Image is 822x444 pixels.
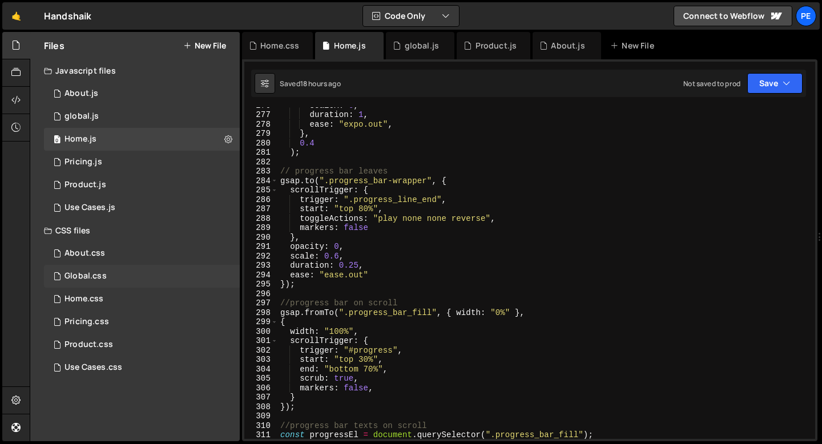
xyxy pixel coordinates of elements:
[65,111,99,122] div: global.js
[610,40,658,51] div: New File
[44,242,240,265] div: 16572/45487.css
[244,223,278,233] div: 289
[244,110,278,120] div: 277
[65,271,107,281] div: Global.css
[65,203,115,213] div: Use Cases.js
[44,333,240,356] div: 16572/45330.css
[244,252,278,261] div: 292
[747,73,803,94] button: Save
[244,317,278,327] div: 299
[44,128,240,151] div: 16572/45051.js
[405,40,439,51] div: global.js
[244,176,278,186] div: 284
[683,79,740,88] div: Not saved to prod
[65,317,109,327] div: Pricing.css
[244,139,278,148] div: 280
[334,40,366,51] div: Home.js
[244,346,278,356] div: 302
[244,384,278,393] div: 306
[65,134,96,144] div: Home.js
[183,41,226,50] button: New File
[44,9,91,23] div: Handshaik
[65,157,102,167] div: Pricing.js
[244,327,278,337] div: 300
[244,214,278,224] div: 288
[30,219,240,242] div: CSS files
[244,298,278,308] div: 297
[65,248,105,259] div: About.css
[244,402,278,412] div: 308
[65,294,103,304] div: Home.css
[363,6,459,26] button: Code Only
[300,79,341,88] div: 18 hours ago
[244,374,278,384] div: 305
[244,271,278,280] div: 294
[244,289,278,299] div: 296
[30,59,240,82] div: Javascript files
[44,288,240,310] div: 16572/45056.css
[54,136,61,145] span: 0
[44,196,240,219] div: 16572/45332.js
[44,105,240,128] div: 16572/45061.js
[551,40,585,51] div: About.js
[44,356,240,379] div: 16572/45333.css
[44,39,65,52] h2: Files
[244,365,278,374] div: 304
[244,158,278,167] div: 282
[244,336,278,346] div: 301
[65,180,106,190] div: Product.js
[476,40,517,51] div: Product.js
[244,280,278,289] div: 295
[244,129,278,139] div: 279
[44,265,240,288] div: 16572/45138.css
[65,340,113,350] div: Product.css
[260,40,299,51] div: Home.css
[44,310,240,333] div: 16572/45431.css
[65,362,122,373] div: Use Cases.css
[244,148,278,158] div: 281
[244,195,278,205] div: 286
[44,151,240,173] div: 16572/45430.js
[65,88,98,99] div: About.js
[244,167,278,176] div: 283
[244,204,278,214] div: 287
[244,411,278,421] div: 309
[244,261,278,271] div: 293
[674,6,792,26] a: Connect to Webflow
[44,82,240,105] div: 16572/45486.js
[244,430,278,440] div: 311
[244,120,278,130] div: 278
[2,2,30,30] a: 🤙
[280,79,341,88] div: Saved
[244,421,278,431] div: 310
[244,185,278,195] div: 285
[244,393,278,402] div: 307
[244,233,278,243] div: 290
[44,173,240,196] div: 16572/45211.js
[244,355,278,365] div: 303
[796,6,816,26] a: Pe
[244,242,278,252] div: 291
[244,308,278,318] div: 298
